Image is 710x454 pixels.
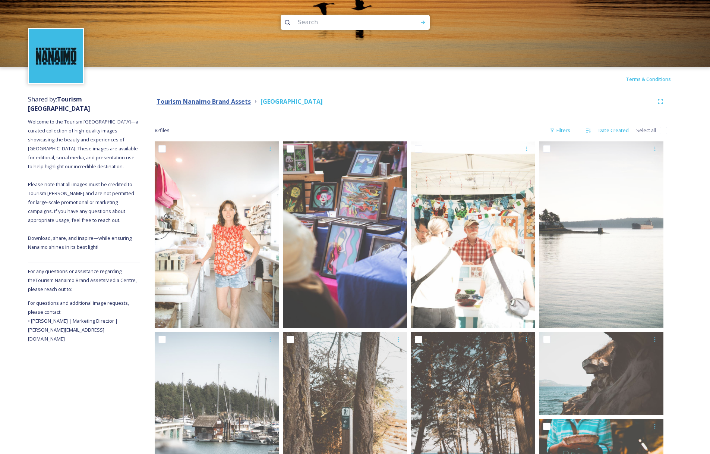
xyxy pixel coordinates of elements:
img: tourism_nanaimo_logo.jpeg [29,29,83,83]
input: Search [294,14,396,31]
strong: [GEOGRAPHIC_DATA] [261,97,323,106]
img: IMG_9102.jpg [539,332,663,415]
span: Select all [636,127,656,134]
div: Date Created [595,123,632,138]
img: IMG_9406.jpg [155,141,279,328]
a: Terms & Conditions [626,75,682,84]
span: For any questions or assistance regarding the Tourism Nanaimo Brand Assets Media Centre, please r... [28,268,137,292]
img: IMG_9328.jpg [411,141,535,328]
span: Welcome to the Tourism [GEOGRAPHIC_DATA]—a curated collection of high-quality images showcasing t... [28,118,139,250]
span: 82 file s [155,127,170,134]
img: IMG_8974.jpg [539,141,663,328]
span: Shared by: [28,95,90,113]
div: Filters [546,123,574,138]
strong: Tourism [GEOGRAPHIC_DATA] [28,95,90,113]
span: For questions and additional image requests, please contact: • [PERSON_NAME] | Marketing Director... [28,300,130,342]
span: Terms & Conditions [626,76,671,82]
strong: Tourism Nanaimo Brand Assets [157,97,251,106]
img: IMG_9214.jpg [283,141,407,328]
